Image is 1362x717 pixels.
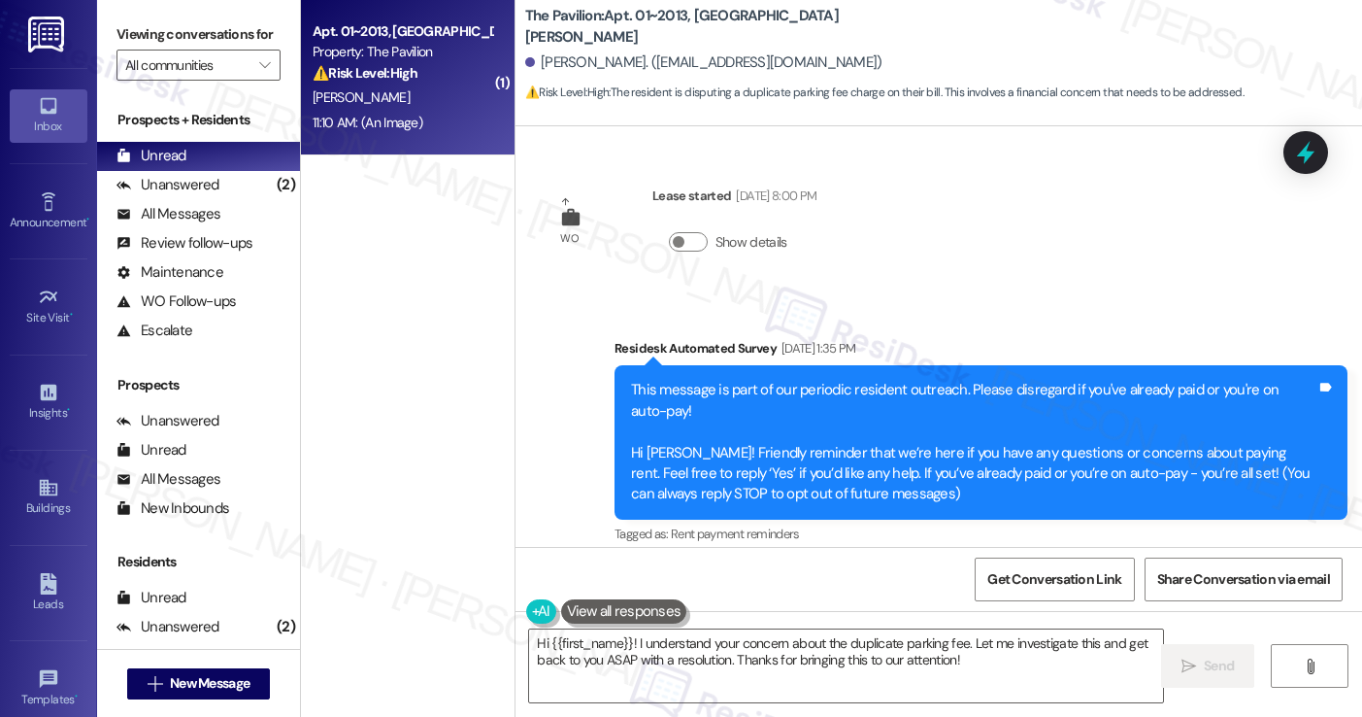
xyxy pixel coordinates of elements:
[313,114,422,131] div: 11:10 AM: (An Image)
[975,558,1134,601] button: Get Conversation Link
[10,567,87,620] a: Leads
[715,232,787,253] label: Show details
[259,57,270,73] i: 
[777,338,856,358] div: [DATE] 1:35 PM
[671,526,800,542] span: Rent payment reminders
[615,338,1347,365] div: Residesk Automated Survey
[125,50,249,81] input: All communities
[529,630,1162,702] textarea: Hi {{first_name}}! I understand your concern about the duplicate parking fee. Let me investigate ...
[116,321,192,341] div: Escalate
[1161,644,1255,688] button: Send
[67,403,70,417] span: •
[116,146,186,166] div: Unread
[313,21,492,42] div: Apt. 01~2013, [GEOGRAPHIC_DATA][PERSON_NAME]
[10,281,87,333] a: Site Visit •
[1157,569,1330,590] span: Share Conversation via email
[116,588,186,608] div: Unread
[148,676,162,692] i: 
[987,569,1121,590] span: Get Conversation Link
[313,88,410,106] span: [PERSON_NAME]
[170,673,249,694] span: New Message
[525,83,1244,103] span: : The resident is disputing a duplicate parking fee charge on their bill. This involves a financi...
[10,89,87,142] a: Inbox
[97,375,300,395] div: Prospects
[86,213,89,226] span: •
[116,175,219,195] div: Unanswered
[1181,659,1196,674] i: 
[116,469,220,490] div: All Messages
[116,233,252,254] div: Review follow-ups
[652,186,816,213] div: Lease started
[116,204,220,224] div: All Messages
[116,411,219,431] div: Unanswered
[70,308,73,322] span: •
[97,552,300,572] div: Residents
[1204,656,1234,676] span: Send
[116,440,186,461] div: Unread
[272,170,300,200] div: (2)
[525,52,882,73] div: [PERSON_NAME]. ([EMAIL_ADDRESS][DOMAIN_NAME])
[631,380,1316,505] div: This message is part of our periodic resident outreach. Please disregard if you've already paid o...
[10,376,87,428] a: Insights •
[313,64,417,82] strong: ⚠️ Risk Level: High
[313,42,492,62] div: Property: The Pavilion
[10,471,87,524] a: Buildings
[116,646,220,666] div: All Messages
[525,85,609,100] strong: ⚠️ Risk Level: High
[116,262,223,283] div: Maintenance
[75,690,78,703] span: •
[10,663,87,715] a: Templates •
[97,110,300,130] div: Prospects + Residents
[525,6,914,48] b: The Pavilion: Apt. 01~2013, [GEOGRAPHIC_DATA][PERSON_NAME]
[731,186,816,206] div: [DATE] 8:00 PM
[116,19,281,50] label: Viewing conversations for
[116,617,219,637] div: Unanswered
[116,498,229,519] div: New Inbounds
[1303,659,1317,674] i: 
[127,668,271,700] button: New Message
[1145,558,1343,601] button: Share Conversation via email
[272,612,300,642] div: (2)
[560,228,579,249] div: WO
[615,520,1347,548] div: Tagged as:
[28,17,68,52] img: ResiDesk Logo
[116,291,236,312] div: WO Follow-ups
